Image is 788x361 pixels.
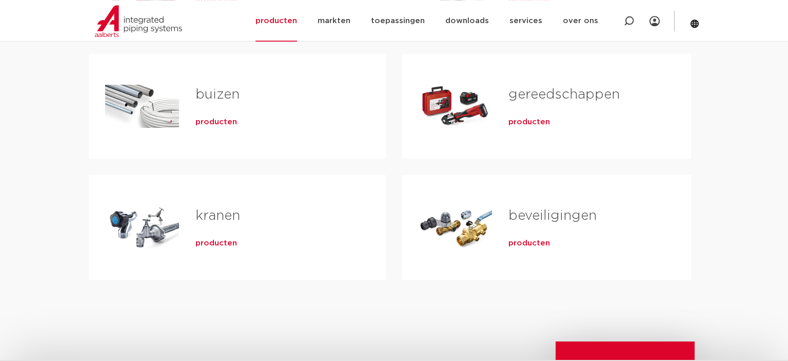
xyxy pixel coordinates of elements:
[508,209,597,222] a: beveiligingen
[195,238,237,249] a: producten
[195,209,240,222] a: kranen
[195,88,240,101] a: buizen
[195,117,237,127] a: producten
[508,88,620,101] a: gereedschappen
[508,238,550,249] a: producten
[508,117,550,127] a: producten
